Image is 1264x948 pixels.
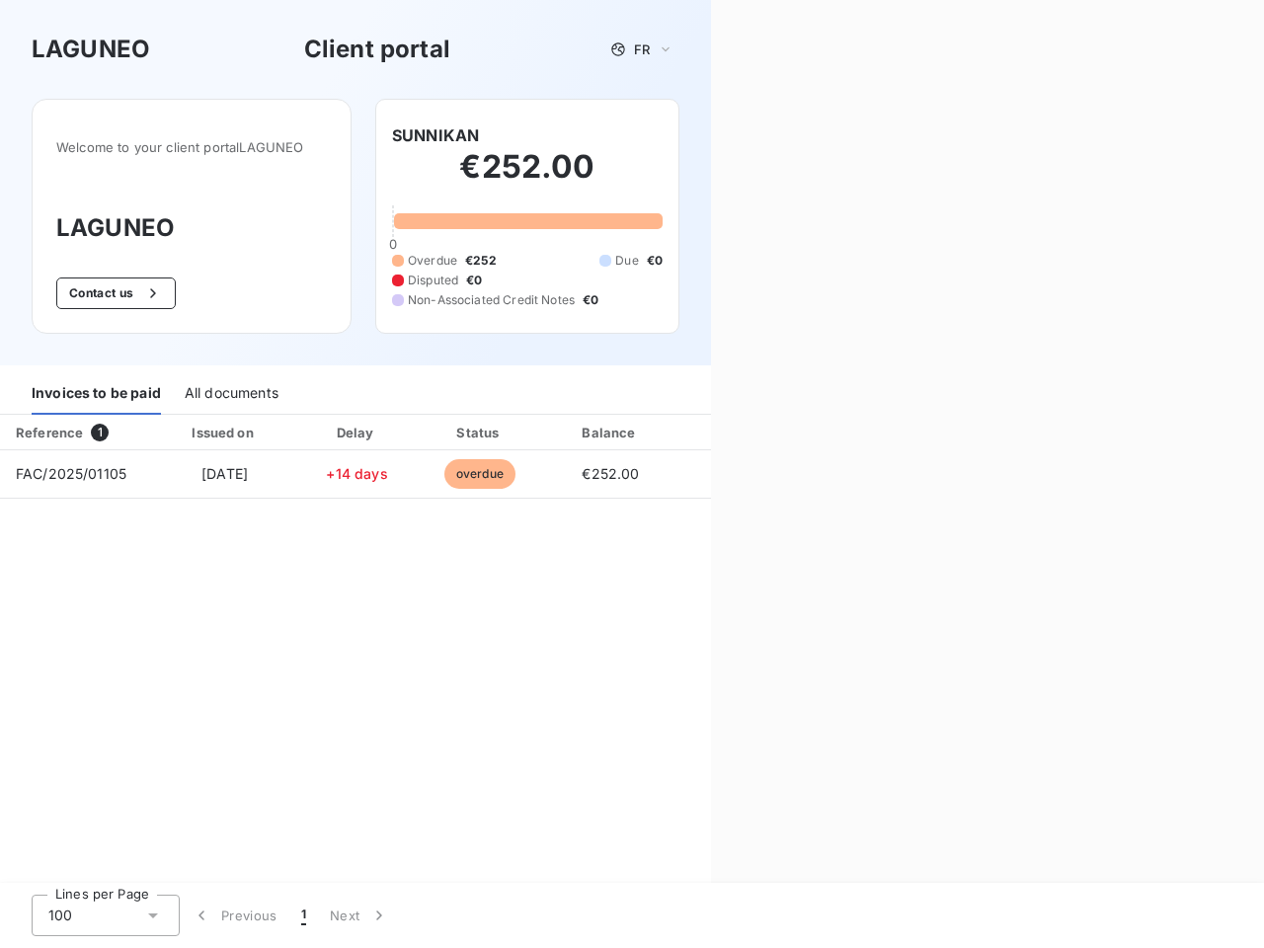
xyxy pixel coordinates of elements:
span: 100 [48,906,72,925]
button: Contact us [56,277,176,309]
span: €252.00 [582,465,639,482]
span: Due [615,252,638,270]
span: Welcome to your client portal LAGUNEO [56,139,327,155]
h2: €252.00 [392,147,663,206]
h3: Client portal [304,32,450,67]
div: PDF [682,423,782,442]
span: 1 [91,424,109,441]
button: Next [318,895,401,936]
span: €0 [647,252,663,270]
h3: LAGUNEO [32,32,150,67]
button: 1 [289,895,318,936]
span: 0 [389,236,397,252]
div: All documents [185,373,278,415]
div: Status [421,423,538,442]
span: €0 [466,272,482,289]
div: Balance [546,423,674,442]
div: Issued on [156,423,292,442]
span: +14 days [326,465,387,482]
span: 1 [301,906,306,925]
div: Reference [16,425,83,440]
div: Invoices to be paid [32,373,161,415]
button: Previous [180,895,289,936]
span: FR [634,41,650,57]
span: overdue [444,459,515,489]
span: Overdue [408,252,457,270]
span: FAC/2025/01105 [16,465,126,482]
span: €252 [465,252,497,270]
span: €0 [583,291,598,309]
h3: LAGUNEO [56,210,327,246]
span: Non-Associated Credit Notes [408,291,575,309]
span: [DATE] [201,465,248,482]
h6: SUNNIKAN [392,123,479,147]
span: Disputed [408,272,458,289]
div: Delay [301,423,414,442]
